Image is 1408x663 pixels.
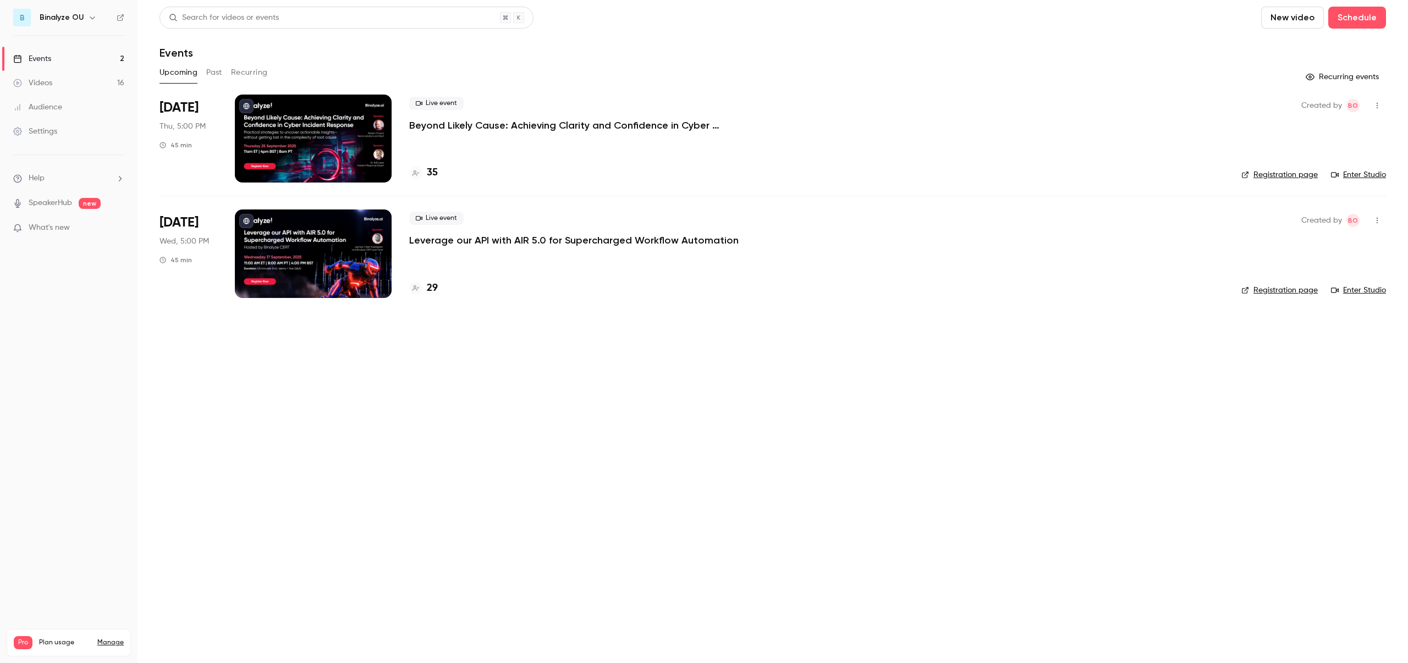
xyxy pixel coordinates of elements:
[20,12,25,24] span: B
[13,173,124,184] li: help-dropdown-opener
[409,281,438,296] a: 29
[29,222,70,234] span: What's new
[79,198,101,209] span: new
[13,126,57,137] div: Settings
[1261,7,1324,29] button: New video
[159,64,197,81] button: Upcoming
[159,256,192,264] div: 45 min
[1301,68,1386,86] button: Recurring events
[409,234,739,247] a: Leverage our API with AIR 5.0 for Supercharged Workflow Automation
[427,281,438,296] h4: 29
[1241,285,1318,296] a: Registration page
[231,64,268,81] button: Recurring
[1346,99,1360,112] span: Binalyze OU
[13,78,52,89] div: Videos
[409,212,464,225] span: Live event
[13,102,62,113] div: Audience
[159,46,193,59] h1: Events
[159,141,192,150] div: 45 min
[1301,214,1342,227] span: Created by
[111,223,124,233] iframe: Noticeable Trigger
[14,636,32,649] span: Pro
[427,165,438,180] h4: 35
[39,638,91,647] span: Plan usage
[206,64,222,81] button: Past
[1241,169,1318,180] a: Registration page
[159,121,206,132] span: Thu, 5:00 PM
[159,214,199,231] span: [DATE]
[97,638,124,647] a: Manage
[409,165,438,180] a: 35
[169,12,279,24] div: Search for videos or events
[29,173,45,184] span: Help
[1348,214,1358,227] span: BO
[1331,285,1386,296] a: Enter Studio
[159,236,209,247] span: Wed, 5:00 PM
[1328,7,1386,29] button: Schedule
[409,119,739,132] a: Beyond Likely Cause: Achieving Clarity and Confidence in Cyber Incident Response
[1331,169,1386,180] a: Enter Studio
[159,95,217,183] div: Sep 25 Thu, 5:00 PM (Europe/Sarajevo)
[409,97,464,110] span: Live event
[1348,99,1358,112] span: BO
[40,12,84,23] h6: Binalyze OU
[29,197,72,209] a: SpeakerHub
[1346,214,1360,227] span: Binalyze OU
[159,99,199,117] span: [DATE]
[159,209,217,297] div: Oct 1 Wed, 5:00 PM (Europe/Sarajevo)
[13,53,51,64] div: Events
[1301,99,1342,112] span: Created by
